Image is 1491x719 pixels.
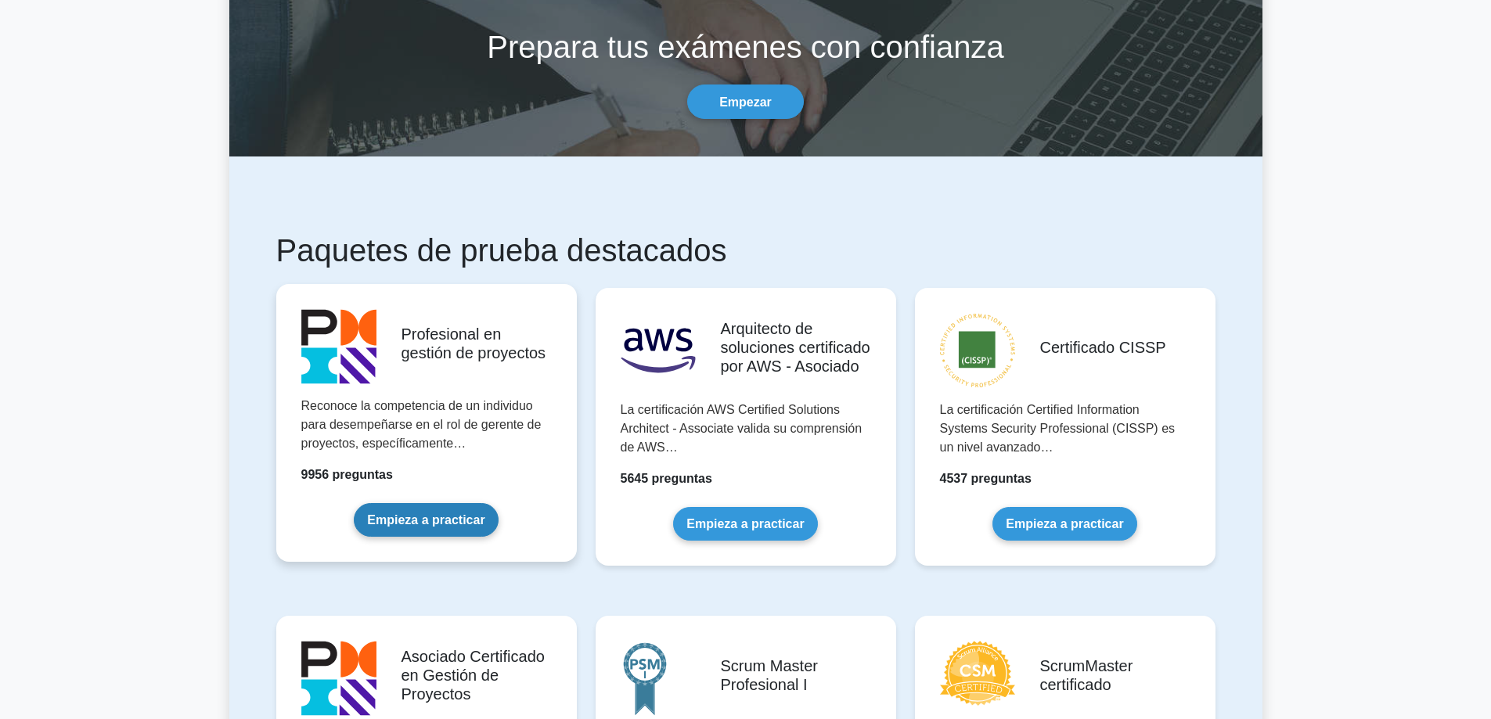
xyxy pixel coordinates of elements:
[354,503,498,537] a: Empieza a practicar
[276,233,727,268] font: Paquetes de prueba destacados
[992,507,1136,541] a: Empieza a practicar
[487,30,1003,64] font: Prepara tus exámenes con confianza
[687,84,804,118] a: Empezar
[719,95,772,109] font: Empezar
[673,507,817,541] a: Empieza a practicar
